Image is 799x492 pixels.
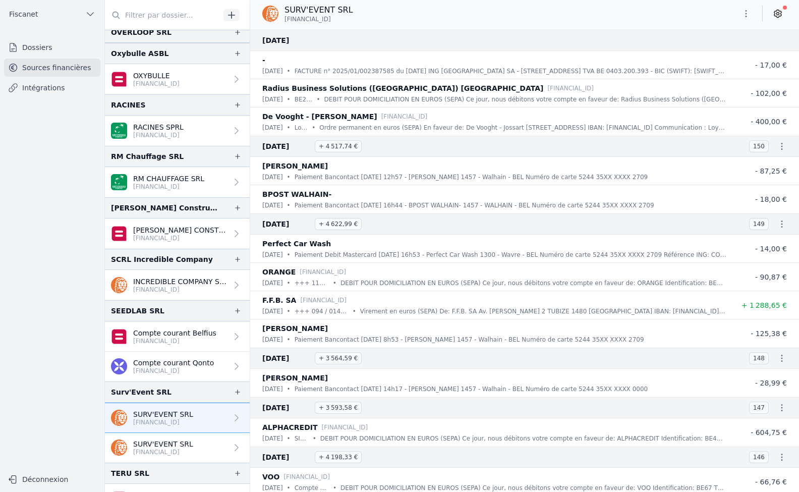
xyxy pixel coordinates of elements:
[287,335,291,345] div: •
[262,322,328,335] p: [PERSON_NAME]
[105,64,250,94] a: OXYBULLE [FINANCIAL_ID]
[547,83,594,93] p: [FINANCIAL_ID]
[295,123,308,133] p: Loyer
[262,238,331,250] p: Perfect Car Wash
[262,451,311,463] span: [DATE]
[133,80,180,88] p: [FINANCIAL_ID]
[295,306,349,316] p: +++ 094 / 0140 / 82544 +++
[105,167,250,197] a: RM CHAUFFAGE SRL [FINANCIAL_ID]
[111,329,127,345] img: belfius-1.png
[315,352,362,364] span: + 3 564,59 €
[320,433,726,444] p: DEBIT POUR DOMICILIATION EN EUROS (SEPA) Ce jour, nous débitons votre compte en faveur de: ALPHAC...
[262,82,543,94] p: Radius Business Solutions ([GEOGRAPHIC_DATA]) [GEOGRAPHIC_DATA]
[111,123,127,139] img: BNP_BE_BUSINESS_GEBABEBB.png
[133,277,227,287] p: INCREDIBLE COMPANY SCRL
[749,451,769,463] span: 146
[751,118,787,126] span: - 400,00 €
[315,218,362,230] span: + 4 622,99 €
[755,167,787,175] span: - 87,25 €
[313,433,316,444] div: •
[755,195,787,203] span: - 18,00 €
[287,123,291,133] div: •
[133,418,193,426] p: [FINANCIAL_ID]
[749,140,769,152] span: 150
[322,422,368,432] p: [FINANCIAL_ID]
[262,433,283,444] p: [DATE]
[284,4,353,16] p: SURV'EVENT SRL
[340,278,726,288] p: DEBIT POUR DOMICILIATION EN EUROS (SEPA) Ce jour, nous débitons votre compte en faveur de: ORANGE...
[111,174,127,190] img: BNP_BE_BUSINESS_GEBABEBB.png
[133,183,204,191] p: [FINANCIAL_ID]
[312,123,315,133] div: •
[111,26,172,38] div: OVERLOOP SRL
[133,225,227,235] p: [PERSON_NAME] CONSTRUCTION ET R
[262,34,311,46] span: [DATE]
[133,174,204,184] p: RM CHAUFFAGE SRL
[319,123,726,133] p: Ordre permanent en euros (SEPA) En faveur de: De Vooght - Jossart [STREET_ADDRESS] IBAN: [FINANCI...
[315,140,362,152] span: + 4 517,74 €
[105,116,250,146] a: RACINES SPRL [FINANCIAL_ID]
[111,99,145,111] div: RACINES
[284,15,331,23] span: [FINANCIAL_ID]
[262,471,279,483] p: VOO
[111,467,149,479] div: TERU SRL
[262,402,311,414] span: [DATE]
[105,352,250,381] a: Compte courant Qonto [FINANCIAL_ID]
[353,306,356,316] div: •
[133,131,184,139] p: [FINANCIAL_ID]
[133,328,216,338] p: Compte courant Belfius
[360,306,726,316] p: Virement en euros (SEPA) De: F.F.B. SA Av. [PERSON_NAME] 2 TUBIZE 1480 [GEOGRAPHIC_DATA] IBAN: [F...
[111,358,127,374] img: qonto.png
[133,286,227,294] p: [FINANCIAL_ID]
[133,367,214,375] p: [FINANCIAL_ID]
[111,47,169,60] div: Oxybulle ASBL
[749,352,769,364] span: 148
[755,478,787,486] span: - 66,76 €
[262,54,265,66] p: -
[105,321,250,352] a: Compte courant Belfius [FINANCIAL_ID]
[111,305,164,317] div: SEEDLAB SRL
[755,273,787,281] span: - 90,87 €
[133,337,216,345] p: [FINANCIAL_ID]
[105,270,250,300] a: INCREDIBLE COMPANY SCRL [FINANCIAL_ID]
[751,428,787,436] span: - 604,75 €
[287,172,291,182] div: •
[133,358,214,368] p: Compte courant Qonto
[741,301,787,309] span: + 1 288,65 €
[105,403,250,433] a: SURV'EVENT SRL [FINANCIAL_ID]
[749,218,769,230] span: 149
[111,277,127,293] img: ing.png
[262,123,283,133] p: [DATE]
[315,451,362,463] span: + 4 198,33 €
[287,250,291,260] div: •
[751,330,787,338] span: - 125,38 €
[295,94,313,104] p: BE251700419931
[111,71,127,87] img: belfius.png
[9,9,38,19] span: Fiscanet
[283,472,330,482] p: [FINANCIAL_ID]
[262,306,283,316] p: [DATE]
[111,226,127,242] img: belfius.png
[262,421,318,433] p: ALPHACREDIT
[105,218,250,249] a: [PERSON_NAME] CONSTRUCTION ET R [FINANCIAL_ID]
[749,402,769,414] span: 147
[295,66,726,76] p: FACTURE n° 2025/01/002387585 du [DATE] ING [GEOGRAPHIC_DATA] SA - [STREET_ADDRESS] TVA BE 0403.20...
[755,61,787,69] span: - 17,00 €
[105,433,250,463] a: SURV'EVENT SRL [FINANCIAL_ID]
[133,122,184,132] p: RACINES SPRL
[262,218,311,230] span: [DATE]
[262,140,311,152] span: [DATE]
[111,150,184,162] div: RM Chauffage SRL
[262,278,283,288] p: [DATE]
[295,172,648,182] p: Paiement Bancontact [DATE] 12h57 - [PERSON_NAME] 1457 - Walhain - BEL Numéro de carte 5244 35XX X...
[133,234,227,242] p: [FINANCIAL_ID]
[755,379,787,387] span: - 28,99 €
[133,71,180,81] p: OXYBULLE
[262,172,283,182] p: [DATE]
[295,384,648,394] p: Paiement Bancontact [DATE] 14h17 - [PERSON_NAME] 1457 - Walhain - BEL Numéro de carte 5244 35XX X...
[300,295,347,305] p: [FINANCIAL_ID]
[262,160,328,172] p: [PERSON_NAME]
[111,202,217,214] div: [PERSON_NAME] Construction et Rénovation SRL
[295,433,309,444] p: SI25/253848
[4,79,100,97] a: Intégrations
